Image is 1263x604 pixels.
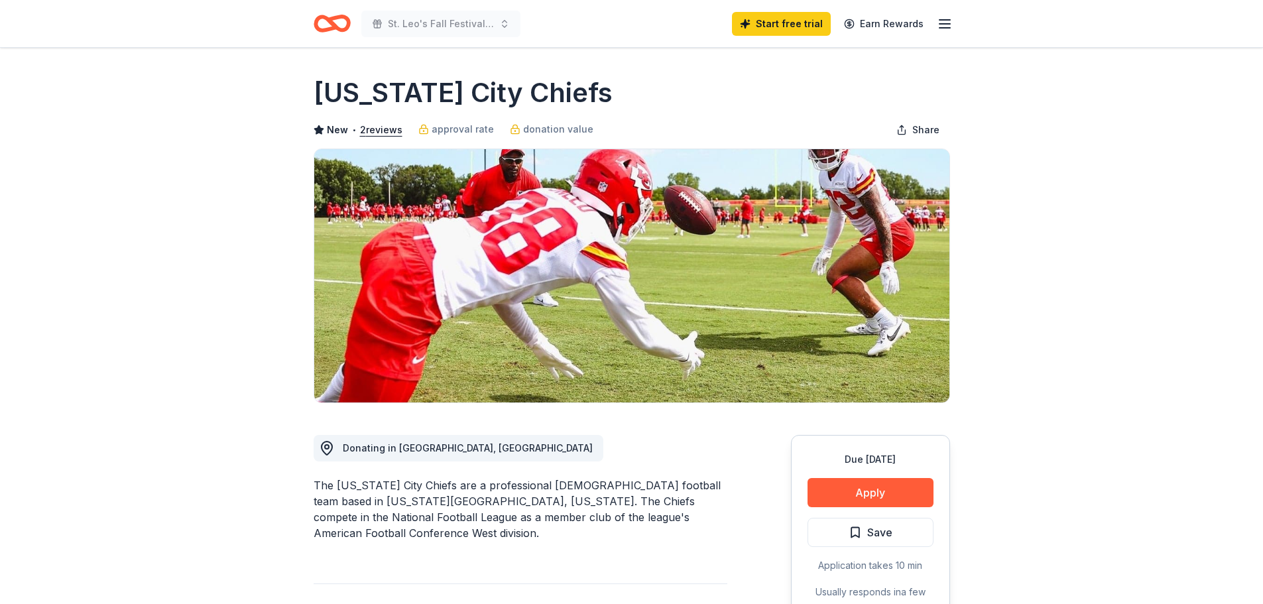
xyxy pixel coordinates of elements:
[361,11,520,37] button: St. Leo's Fall Festival Fundraiser
[388,16,494,32] span: St. Leo's Fall Festival Fundraiser
[867,524,892,541] span: Save
[886,117,950,143] button: Share
[314,477,727,541] div: The [US_STATE] City Chiefs are a professional [DEMOGRAPHIC_DATA] football team based in [US_STATE...
[808,518,933,547] button: Save
[351,125,356,135] span: •
[836,12,932,36] a: Earn Rewards
[314,149,949,402] img: Image for Kansas City Chiefs
[418,121,494,137] a: approval rate
[808,478,933,507] button: Apply
[432,121,494,137] span: approval rate
[912,122,939,138] span: Share
[343,442,593,453] span: Donating in [GEOGRAPHIC_DATA], [GEOGRAPHIC_DATA]
[523,121,593,137] span: donation value
[360,122,402,138] button: 2reviews
[732,12,831,36] a: Start free trial
[314,74,613,111] h1: [US_STATE] City Chiefs
[314,8,351,39] a: Home
[327,122,348,138] span: New
[808,558,933,574] div: Application takes 10 min
[808,452,933,467] div: Due [DATE]
[510,121,593,137] a: donation value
